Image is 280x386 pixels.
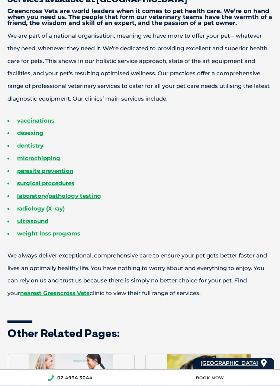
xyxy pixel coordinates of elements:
[17,180,74,187] a: surgical procedures
[17,167,73,174] a: parasite prevention
[17,129,44,136] a: desexing
[265,34,273,41] button: Search
[7,328,273,339] h3: Other related pages:
[17,205,65,212] a: radiology (X-ray)
[200,358,258,368] a: [GEOGRAPHIC_DATA]
[17,230,80,237] a: weight loss programs
[47,375,54,381] img: location_phone.svg
[57,375,93,380] a: 02 4934 3044
[200,360,258,366] span: [GEOGRAPHIC_DATA]
[17,218,48,225] a: ultrasound
[7,7,272,26] strong: Greencross Vets are world leaders when it comes to pet health care. We’re on hand when you need u...
[7,29,273,105] p: We are part of a national organisation, meaning we have more to offer your pet – whatever they ne...
[17,117,54,124] a: vaccinations
[20,289,90,297] a: nearest Greencross Vets
[7,249,273,300] p: We always deliver exceptional, comprehensive care to ensure your pet gets better faster and lives...
[196,375,224,380] a: Book Now
[17,155,60,162] a: microchipping
[17,142,44,149] a: dentistry
[261,359,267,367] img: location_pin.svg
[17,192,101,199] a: laboratory/pathology testing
